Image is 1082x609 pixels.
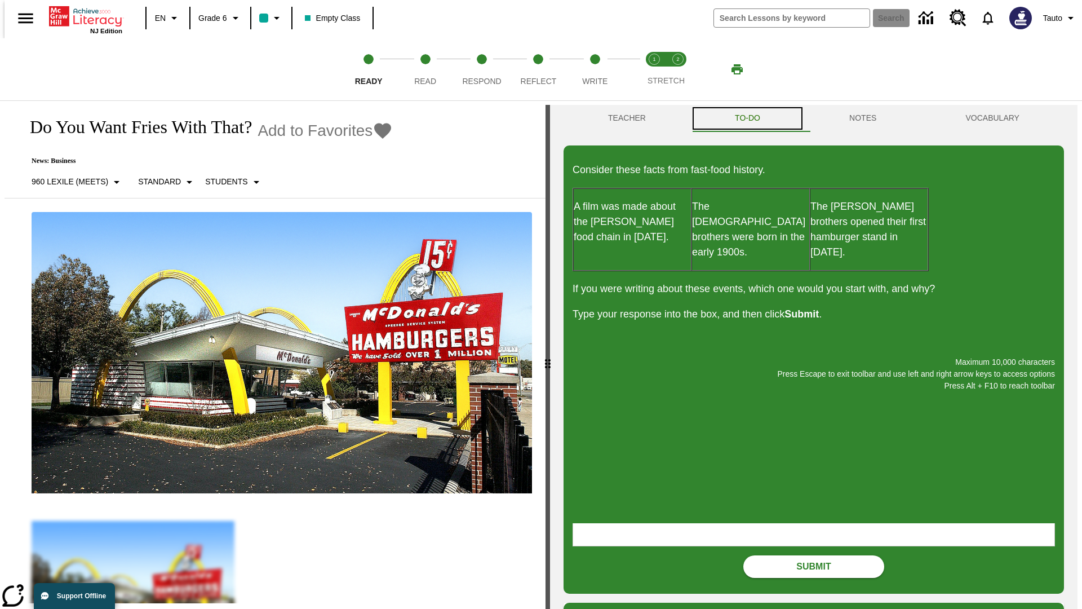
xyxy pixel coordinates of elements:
[521,77,557,86] span: Reflect
[32,212,532,494] img: One of the first McDonald's stores, with the iconic red sign and golden arches.
[505,38,571,100] button: Reflect step 4 of 5
[27,172,128,192] button: Select Lexile, 960 Lexile (Meets)
[5,105,546,603] div: reading
[714,9,870,27] input: search field
[573,368,1055,380] p: Press Escape to exit toolbar and use left and right arrow keys to access options
[57,592,106,600] span: Support Offline
[1003,3,1039,33] button: Select a new avatar
[743,555,884,578] button: Submit
[562,38,628,100] button: Write step 5 of 5
[32,176,108,188] p: 960 Lexile (Meets)
[1009,7,1032,29] img: Avatar
[258,121,393,140] button: Add to Favorites - Do You Want Fries With That?
[414,77,436,86] span: Read
[155,12,166,24] span: EN
[784,308,819,320] strong: Submit
[258,122,373,140] span: Add to Favorites
[305,12,361,24] span: Empty Class
[201,172,267,192] button: Select Student
[676,56,679,62] text: 2
[1039,8,1082,28] button: Profile/Settings
[134,172,201,192] button: Scaffolds, Standard
[550,105,1077,609] div: activity
[638,38,671,100] button: Stretch Read step 1 of 2
[810,199,928,260] p: The [PERSON_NAME] brothers opened their first hamburger stand in [DATE].
[564,105,690,132] button: Teacher
[336,38,401,100] button: Ready step 1 of 5
[943,3,973,33] a: Resource Center, Will open in new tab
[692,199,809,260] p: The [DEMOGRAPHIC_DATA] brothers were born in the early 1900s.
[34,583,115,609] button: Support Offline
[573,162,1055,178] p: Consider these facts from fast-food history.
[198,12,227,24] span: Grade 6
[449,38,515,100] button: Respond step 3 of 5
[255,8,288,28] button: Class color is teal. Change class color
[648,76,685,85] span: STRETCH
[462,77,501,86] span: Respond
[921,105,1064,132] button: VOCABULARY
[690,105,805,132] button: TO-DO
[205,176,247,188] p: Students
[573,307,1055,322] p: Type your response into the box, and then click .
[719,59,755,80] button: Print
[653,56,655,62] text: 1
[574,199,691,245] p: A film was made about the [PERSON_NAME] food chain in [DATE].
[138,176,181,188] p: Standard
[194,8,247,28] button: Grade: Grade 6, Select a grade
[49,4,122,34] div: Home
[805,105,921,132] button: NOTES
[573,380,1055,392] p: Press Alt + F10 to reach toolbar
[90,28,122,34] span: NJ Edition
[564,105,1064,132] div: Instructional Panel Tabs
[18,157,393,165] p: News: Business
[9,2,42,35] button: Open side menu
[1043,12,1062,24] span: Tauto
[5,9,165,19] body: Maximum 10,000 characters Press Escape to exit toolbar and use left and right arrow keys to acces...
[18,117,252,138] h1: Do You Want Fries With That?
[582,77,607,86] span: Write
[662,38,694,100] button: Stretch Respond step 2 of 2
[912,3,943,34] a: Data Center
[573,281,1055,297] p: If you were writing about these events, which one would you start with, and why?
[973,3,1003,33] a: Notifications
[150,8,186,28] button: Language: EN, Select a language
[546,105,550,609] div: Press Enter or Spacebar and then press right and left arrow keys to move the slider
[573,356,1055,368] p: Maximum 10,000 characters
[392,38,458,100] button: Read step 2 of 5
[355,77,383,86] span: Ready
